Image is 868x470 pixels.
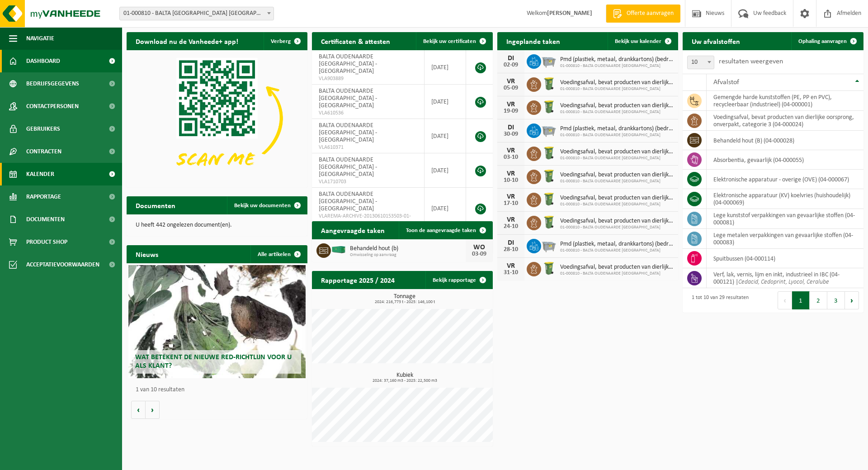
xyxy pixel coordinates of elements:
span: Voedingsafval, bevat producten van dierlijke oorsprong, onverpakt, categorie 3 [560,218,674,225]
div: VR [502,147,520,154]
td: [DATE] [425,85,466,119]
button: 2 [810,291,827,309]
img: WB-2500-GAL-GY-01 [541,53,557,68]
h2: Documenten [127,196,184,214]
td: elektronische apparatuur - overige (OVE) (04-000067) [707,170,863,189]
span: Bekijk uw documenten [234,203,291,209]
a: Bekijk uw documenten [227,196,307,214]
span: Rapportage [26,185,61,208]
img: WB-2500-GAL-GY-01 [541,237,557,253]
span: BALTA OUDENAARDE [GEOGRAPHIC_DATA] - [GEOGRAPHIC_DATA] [319,53,377,75]
div: 03-09 [470,251,488,257]
span: Pmd (plastiek, metaal, drankkartons) (bedrijven) [560,241,674,248]
span: 01-000810 - BALTA OUDENAARDE [GEOGRAPHIC_DATA] [560,63,674,69]
td: [DATE] [425,119,466,153]
a: Wat betekent de nieuwe RED-richtlijn voor u als klant? [128,265,306,378]
div: 19-09 [502,108,520,114]
span: Bekijk uw certificaten [423,38,476,44]
td: spuitbussen (04-000114) [707,249,863,268]
h2: Ingeplande taken [497,32,569,50]
span: Voedingsafval, bevat producten van dierlijke oorsprong, onverpakt, categorie 3 [560,79,674,86]
td: lege kunststof verpakkingen van gevaarlijke stoffen (04-000081) [707,209,863,229]
span: 01-000810 - BALTA OUDENAARDE [GEOGRAPHIC_DATA] [560,271,674,276]
span: 2024: 37,160 m3 - 2025: 22,500 m3 [316,379,493,383]
p: U heeft 442 ongelezen document(en). [136,222,298,228]
span: 01-000810 - BALTA OUDENAARDE [GEOGRAPHIC_DATA] [560,248,674,253]
span: VLAREMA-ARCHIVE-20130610153503-01-000810 [319,213,417,227]
div: 28-10 [502,247,520,253]
p: 1 van 10 resultaten [136,387,303,393]
div: VR [502,216,520,223]
span: VLA903889 [319,75,417,82]
h2: Aangevraagde taken [312,221,394,239]
div: 1 tot 10 van 29 resultaten [687,290,749,310]
button: 3 [827,291,845,309]
div: 30-09 [502,131,520,138]
span: 10 [687,56,714,69]
span: Product Shop [26,231,67,253]
span: Behandeld hout (b) [350,245,466,252]
img: WB-0240-HPE-GN-50 [541,214,557,230]
button: Previous [778,291,792,309]
span: Verberg [271,38,291,44]
span: Toon de aangevraagde taken [406,228,476,233]
h2: Uw afvalstoffen [683,32,749,50]
img: WB-2500-GAL-GY-01 [541,122,557,138]
h2: Certificaten & attesten [312,32,399,50]
td: lege metalen verpakkingen van gevaarlijke stoffen (04-000083) [707,229,863,249]
div: DI [502,239,520,247]
a: Toon de aangevraagde taken [399,221,492,239]
span: VLA1710703 [319,178,417,185]
div: VR [502,262,520,270]
div: 17-10 [502,200,520,207]
div: VR [502,170,520,177]
td: [DATE] [425,153,466,188]
span: Wat betekent de nieuwe RED-richtlijn voor u als klant? [135,354,292,370]
div: VR [502,193,520,200]
button: Vorige [131,401,146,419]
img: WB-0240-HPE-GN-50 [541,168,557,184]
h2: Download nu de Vanheede+ app! [127,32,247,50]
a: Ophaling aanvragen [791,32,863,50]
span: Navigatie [26,27,54,50]
span: Dashboard [26,50,60,72]
strong: [PERSON_NAME] [547,10,592,17]
div: VR [502,101,520,108]
div: 02-09 [502,62,520,68]
span: Voedingsafval, bevat producten van dierlijke oorsprong, onverpakt, categorie 3 [560,102,674,109]
span: Contactpersonen [26,95,79,118]
span: 01-000810 - BALTA OUDENAARDE [GEOGRAPHIC_DATA] [560,225,674,230]
img: Download de VHEPlus App [127,50,307,186]
label: resultaten weergeven [719,58,783,65]
span: VLA610371 [319,144,417,151]
span: Pmd (plastiek, metaal, drankkartons) (bedrijven) [560,125,674,133]
h3: Kubiek [316,372,493,383]
span: 01-000810 - BALTA OUDENAARDE [GEOGRAPHIC_DATA] [560,156,674,161]
h3: Tonnage [316,294,493,304]
td: absorbentia, gevaarlijk (04-000055) [707,150,863,170]
span: 01-000810 - BALTA OUDENAARDE [GEOGRAPHIC_DATA] [560,133,674,138]
button: 1 [792,291,810,309]
div: DI [502,124,520,131]
a: Alle artikelen [250,245,307,263]
td: verf, lak, vernis, lijm en inkt, industrieel in IBC (04-000121) | [707,268,863,288]
span: BALTA OUDENAARDE [GEOGRAPHIC_DATA] - [GEOGRAPHIC_DATA] [319,157,377,178]
h2: Rapportage 2025 / 2024 [312,271,404,289]
div: 05-09 [502,85,520,91]
td: elektronische apparatuur (KV) koelvries (huishoudelijk) (04-000069) [707,189,863,209]
span: Voedingsafval, bevat producten van dierlijke oorsprong, onverpakt, categorie 3 [560,171,674,179]
img: WB-0240-HPE-GN-50 [541,261,557,276]
span: Offerte aanvragen [624,9,676,18]
div: 03-10 [502,154,520,161]
span: VLA610536 [319,109,417,117]
span: Voedingsafval, bevat producten van dierlijke oorsprong, onverpakt, categorie 3 [560,264,674,271]
span: Bekijk uw kalender [615,38,661,44]
div: 24-10 [502,223,520,230]
td: voedingsafval, bevat producten van dierlijke oorsprong, onverpakt, categorie 3 (04-000024) [707,111,863,131]
span: 01-000810 - BALTA OUDENAARDE NV - OUDENAARDE [120,7,274,20]
span: Ophaling aanvragen [798,38,847,44]
button: Volgende [146,401,160,419]
button: Next [845,291,859,309]
div: VR [502,78,520,85]
span: Voedingsafval, bevat producten van dierlijke oorsprong, onverpakt, categorie 3 [560,148,674,156]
